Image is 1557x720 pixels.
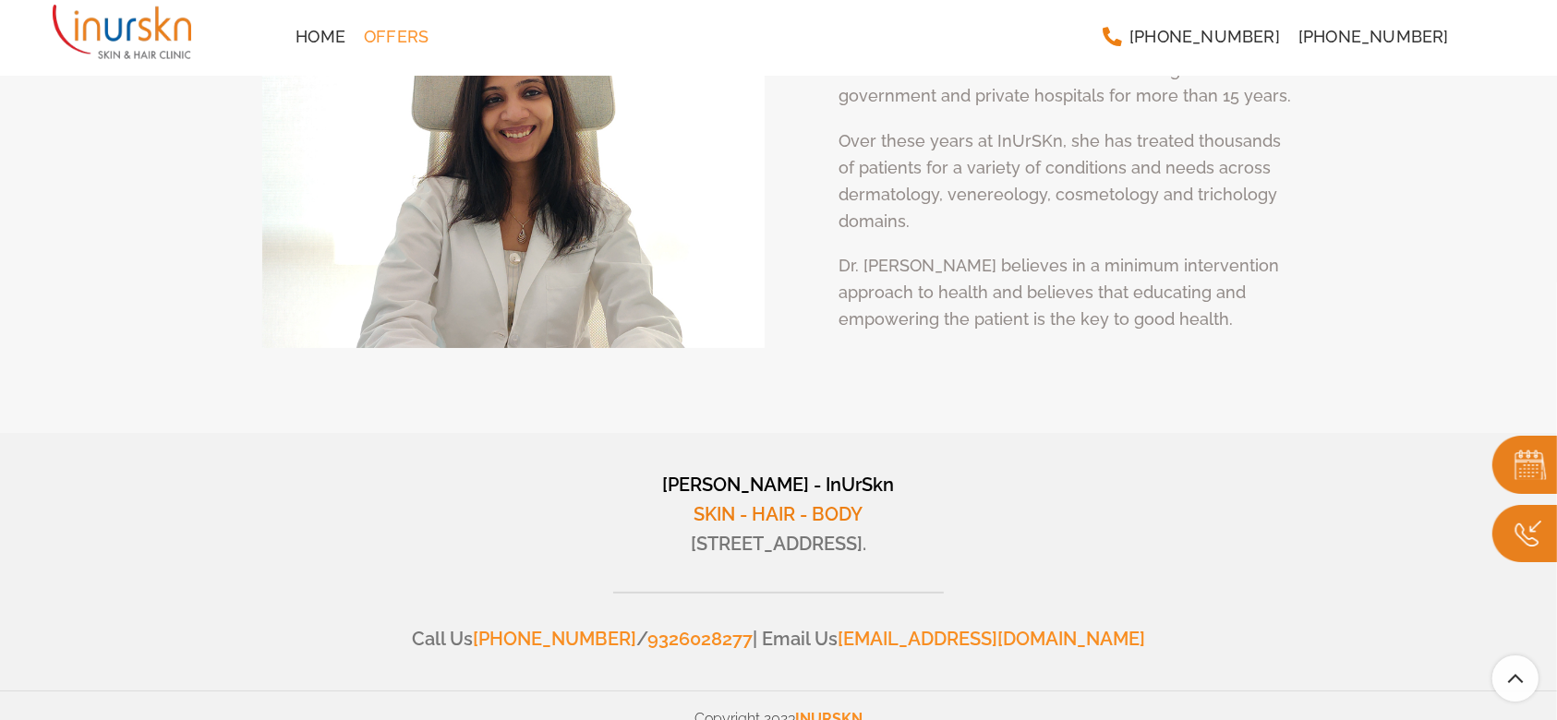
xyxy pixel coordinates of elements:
[694,503,863,525] span: SKIN - HAIR - BODY
[1129,29,1280,45] span: [PHONE_NUMBER]
[228,529,1329,558] p: [STREET_ADDRESS].
[364,29,428,45] span: Offers
[228,624,1329,654] p: Call Us / | Email Us
[839,128,1295,234] p: Over these years at InUrSKn, she has treated thousands of patients for a variety of conditions an...
[1492,655,1539,702] a: Scroll To Top
[1289,18,1458,55] a: [PHONE_NUMBER]
[355,18,438,55] a: Offers
[473,628,636,650] a: [PHONE_NUMBER]
[647,628,753,650] a: 9326028277
[839,253,1295,332] p: Dr. [PERSON_NAME] believes in a minimum intervention approach to health and believes that educati...
[838,628,1145,650] a: [EMAIL_ADDRESS][DOMAIN_NAME]
[1092,18,1289,55] a: [PHONE_NUMBER]
[228,470,1329,529] p: [PERSON_NAME] - InUrSkn
[296,29,345,45] span: Home
[1298,29,1449,45] span: [PHONE_NUMBER]
[286,18,355,55] a: Home
[262,20,765,348] img: Dr.Sejal-Saheta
